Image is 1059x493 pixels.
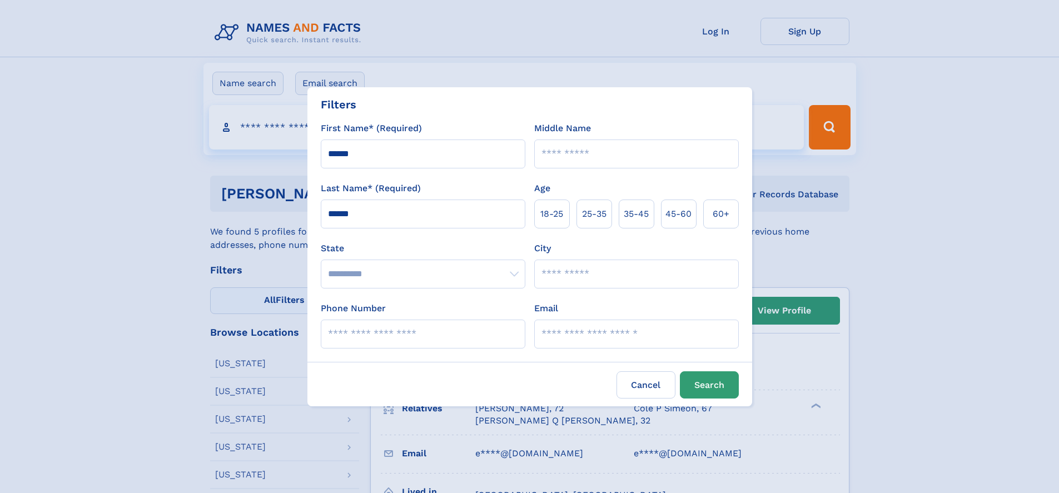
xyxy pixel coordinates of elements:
[540,207,563,221] span: 18‑25
[321,302,386,315] label: Phone Number
[665,207,692,221] span: 45‑60
[713,207,729,221] span: 60+
[321,96,356,113] div: Filters
[680,371,739,399] button: Search
[624,207,649,221] span: 35‑45
[321,242,525,255] label: State
[534,242,551,255] label: City
[534,182,550,195] label: Age
[582,207,606,221] span: 25‑35
[534,302,558,315] label: Email
[321,122,422,135] label: First Name* (Required)
[534,122,591,135] label: Middle Name
[321,182,421,195] label: Last Name* (Required)
[616,371,675,399] label: Cancel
